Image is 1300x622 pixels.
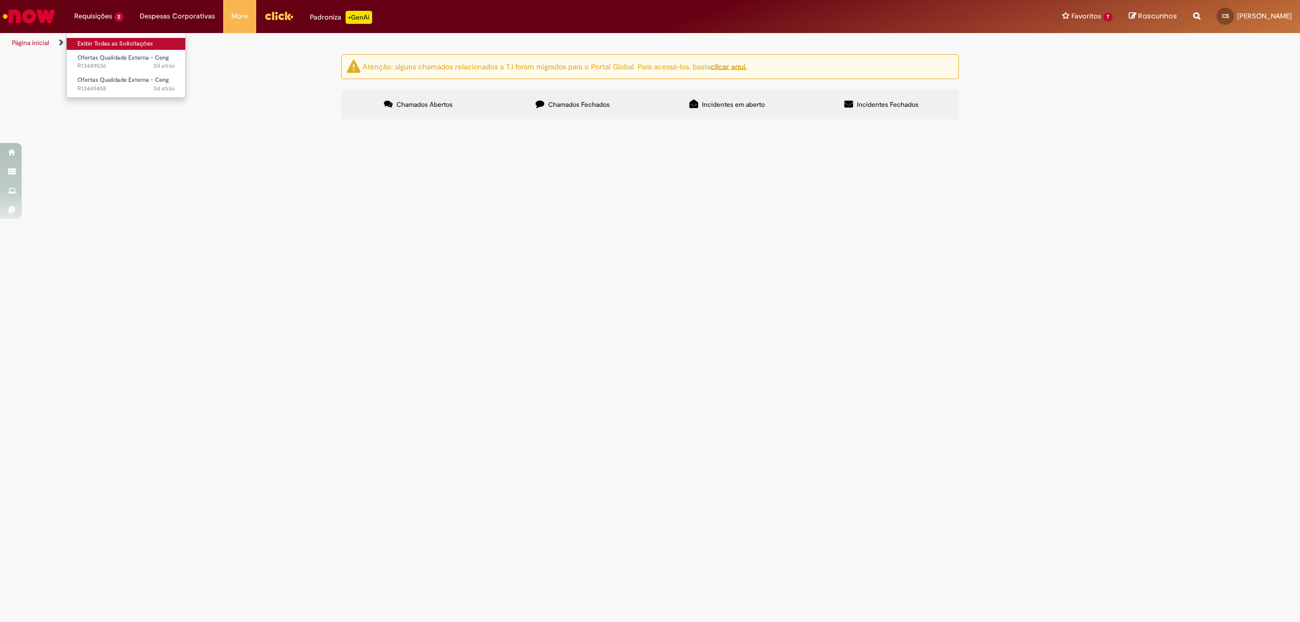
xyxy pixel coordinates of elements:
span: 7 [1103,12,1113,22]
span: Favoritos [1071,11,1101,22]
a: clicar aqui. [711,61,747,71]
a: Rascunhos [1129,11,1177,22]
ul: Requisições [66,33,186,98]
ul: Trilhas de página [8,33,859,53]
span: Despesas Corporativas [140,11,215,22]
span: Chamados Fechados [548,100,610,109]
a: Exibir Todas as Solicitações [67,38,186,50]
p: +GenAi [346,11,372,24]
span: 3d atrás [153,85,175,93]
span: R13449458 [77,85,175,93]
time: 26/08/2025 16:30:07 [153,62,175,70]
ng-bind-html: Atenção: alguns chamados relacionados a T.I foram migrados para o Portal Global. Para acessá-los,... [362,61,747,71]
span: R13449536 [77,62,175,70]
a: Aberto R13449458 : Ofertas Qualidade Externa - Ceng [67,74,186,94]
span: Incidentes em aberto [702,100,765,109]
time: 26/08/2025 16:21:25 [153,85,175,93]
span: Incidentes Fechados [857,100,919,109]
span: Chamados Abertos [396,100,453,109]
img: click_logo_yellow_360x200.png [264,8,294,24]
span: 3d atrás [153,62,175,70]
span: Ofertas Qualidade Externa - Ceng [77,54,169,62]
a: Aberto R13449536 : Ofertas Qualidade Externa - Ceng [67,52,186,72]
span: 2 [114,12,123,22]
span: [PERSON_NAME] [1237,11,1292,21]
a: Página inicial [12,38,49,47]
span: Ofertas Qualidade Externa - Ceng [77,76,169,84]
span: Rascunhos [1138,11,1177,21]
div: Padroniza [310,11,372,24]
span: CS [1222,12,1229,20]
span: Requisições [74,11,112,22]
img: ServiceNow [1,5,57,27]
span: More [231,11,248,22]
